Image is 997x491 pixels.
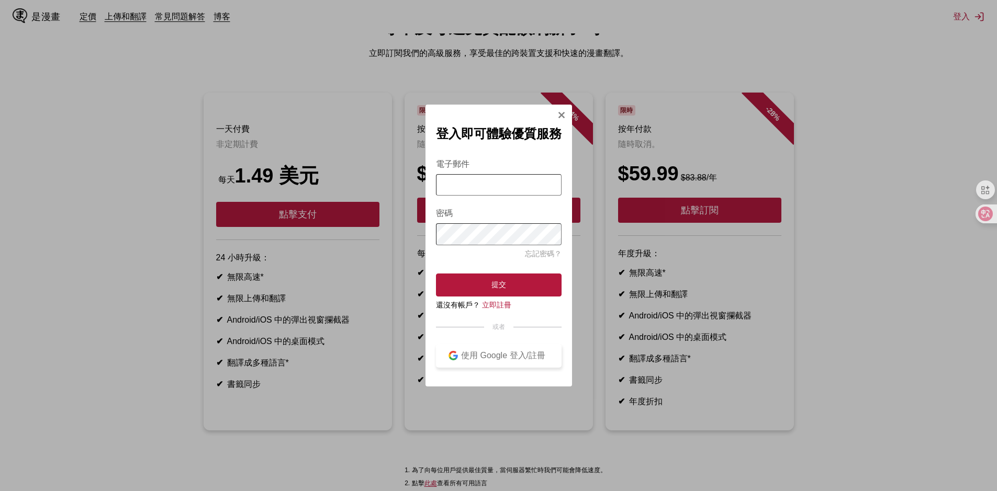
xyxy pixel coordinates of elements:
[482,301,511,309] a: 立即註冊
[436,273,562,296] button: 提交
[436,127,562,141] font: 登入即可體驗優質服務
[525,249,562,258] a: 忘記密碼？
[492,323,505,330] font: 或者
[436,209,453,218] font: 密碼
[449,351,458,360] img: google 標誌
[436,301,480,309] font: 還沒有帳戶？
[436,159,469,168] font: 電子郵件
[425,105,572,386] div: 登入模式
[491,280,506,289] font: 提交
[436,344,562,368] button: 使用 Google 登入/註冊
[557,111,566,119] img: 關閉
[461,351,545,360] font: 使用 Google 登入/註冊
